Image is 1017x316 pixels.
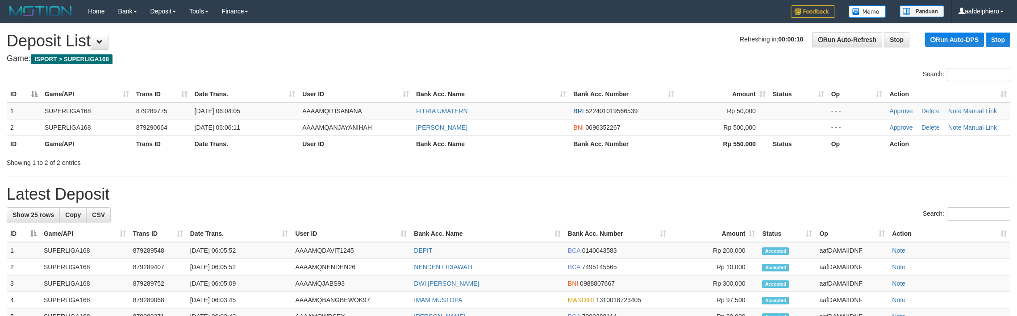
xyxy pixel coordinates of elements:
th: Amount: activate to sort column ascending [678,86,769,103]
a: Note [948,124,962,131]
td: AAAAMQJABS93 [292,275,410,292]
span: BRI [573,107,584,115]
td: Rp 300,000 [670,275,759,292]
a: Run Auto-Refresh [812,32,882,47]
span: Copy 0140043583 to clipboard [582,247,617,254]
a: Show 25 rows [7,207,60,222]
th: Status: activate to sort column ascending [769,86,828,103]
td: Rp 200,000 [670,242,759,259]
span: MANDIRI [568,296,594,304]
input: Search: [947,207,1010,221]
th: Bank Acc. Name [413,135,570,152]
span: ISPORT > SUPERLIGA168 [31,54,113,64]
span: AAAAMQANJAYANIHAH [302,124,372,131]
strong: 00:00:10 [778,36,803,43]
td: Rp 97,500 [670,292,759,308]
td: Rp 10,000 [670,259,759,275]
th: Bank Acc. Number [570,135,678,152]
a: Note [892,280,905,287]
a: Note [892,247,905,254]
td: [DATE] 06:05:52 [187,259,292,275]
span: BCA [568,247,580,254]
span: Copy 1310018723405 to clipboard [596,296,641,304]
th: Status [769,135,828,152]
a: CSV [86,207,111,222]
td: AAAAMQDAVIT1245 [292,242,410,259]
th: ID: activate to sort column descending [7,226,40,242]
a: Approve [889,107,913,115]
th: Bank Acc. Name: activate to sort column ascending [410,226,564,242]
td: 1 [7,103,41,119]
span: BCA [568,263,580,271]
td: SUPERLIGA168 [40,275,129,292]
td: aafDAMAIIDNF [816,242,888,259]
td: aafDAMAIIDNF [816,275,888,292]
input: Search: [947,68,1010,81]
th: Trans ID: activate to sort column ascending [129,226,187,242]
th: Action: activate to sort column ascending [888,226,1010,242]
td: 2 [7,259,40,275]
a: Stop [986,33,1010,47]
th: Action [886,135,1010,152]
span: Copy 522401019566539 to clipboard [586,107,638,115]
a: DWI [PERSON_NAME] [414,280,479,287]
td: SUPERLIGA168 [40,292,129,308]
th: Status: activate to sort column ascending [759,226,816,242]
td: 879289752 [129,275,187,292]
td: SUPERLIGA168 [41,119,133,135]
a: Note [892,263,905,271]
td: SUPERLIGA168 [40,259,129,275]
th: Op: activate to sort column ascending [816,226,888,242]
span: 879289775 [136,107,167,115]
th: Trans ID: activate to sort column ascending [133,86,191,103]
th: User ID: activate to sort column ascending [292,226,410,242]
td: aafDAMAIIDNF [816,292,888,308]
th: Amount: activate to sort column ascending [670,226,759,242]
th: Game/API: activate to sort column ascending [41,86,133,103]
a: [PERSON_NAME] [416,124,467,131]
td: 1 [7,242,40,259]
td: - - - [828,103,886,119]
td: 879289548 [129,242,187,259]
td: AAAAMQBANGBEWOK97 [292,292,410,308]
span: AAAAMQITISANANA [302,107,362,115]
td: aafDAMAIIDNF [816,259,888,275]
td: AAAAMQNENDEN26 [292,259,410,275]
th: Bank Acc. Number: activate to sort column ascending [564,226,670,242]
a: Delete [921,107,939,115]
th: User ID [299,135,413,152]
td: 4 [7,292,40,308]
img: panduan.png [900,5,944,17]
span: 879290064 [136,124,167,131]
th: Date Trans. [191,135,299,152]
a: Manual Link [963,107,997,115]
td: 2 [7,119,41,135]
span: Accepted [762,247,789,255]
span: Accepted [762,264,789,271]
td: 879289407 [129,259,187,275]
th: Op: activate to sort column ascending [828,86,886,103]
a: Note [948,107,962,115]
th: Date Trans.: activate to sort column ascending [187,226,292,242]
span: CSV [92,211,105,218]
label: Search: [923,207,1010,221]
th: User ID: activate to sort column ascending [299,86,413,103]
div: Showing 1 to 2 of 2 entries [7,155,417,167]
th: ID [7,135,41,152]
th: Trans ID [133,135,191,152]
span: Rp 500,000 [723,124,755,131]
a: FITRIA UMATERN [416,107,468,115]
a: Approve [889,124,913,131]
td: [DATE] 06:03:45 [187,292,292,308]
span: Accepted [762,280,789,288]
span: [DATE] 06:06:11 [195,124,240,131]
th: Op [828,135,886,152]
td: [DATE] 06:05:52 [187,242,292,259]
h1: Latest Deposit [7,185,1010,203]
span: [DATE] 06:04:05 [195,107,240,115]
a: Run Auto-DPS [925,33,984,47]
th: Bank Acc. Number: activate to sort column ascending [570,86,678,103]
img: Button%20Memo.svg [849,5,886,18]
a: Stop [884,32,909,47]
span: Show 25 rows [13,211,54,218]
